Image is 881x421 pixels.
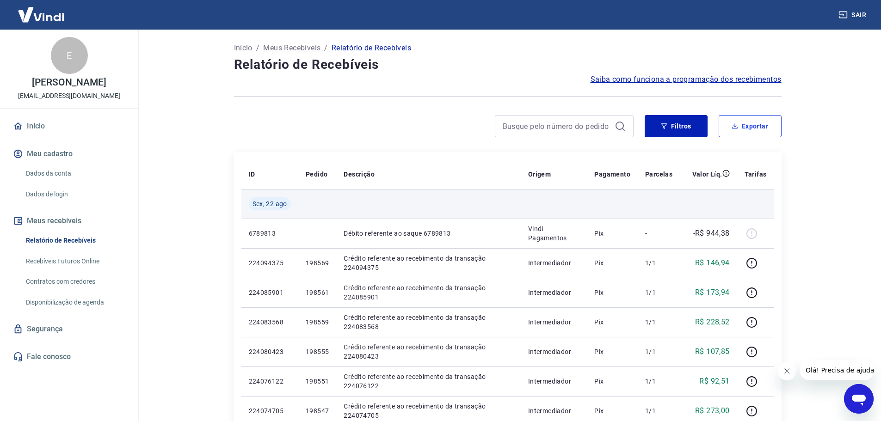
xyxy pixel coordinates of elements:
p: 1/1 [645,377,672,386]
p: -R$ 944,38 [693,228,730,239]
p: Crédito referente ao recebimento da transação 224085901 [344,283,513,302]
span: Olá! Precisa de ajuda? [6,6,78,14]
p: Pix [594,288,630,297]
p: Pagamento [594,170,630,179]
p: 224094375 [249,258,291,268]
p: Vindi Pagamentos [528,224,580,243]
iframe: Fechar mensagem [778,362,796,380]
p: / [256,43,259,54]
p: - [645,229,672,238]
p: R$ 107,85 [695,346,730,357]
a: Segurança [11,319,127,339]
button: Meus recebíveis [11,211,127,231]
p: 224076122 [249,377,291,386]
p: Pix [594,258,630,268]
p: Intermediador [528,406,580,415]
iframe: Mensagem da empresa [800,360,874,380]
p: Intermediador [528,377,580,386]
p: Crédito referente ao recebimento da transação 224080423 [344,342,513,361]
p: 224083568 [249,317,291,327]
a: Relatório de Recebíveis [22,231,127,250]
a: Dados da conta [22,164,127,183]
button: Filtros [645,115,708,137]
p: 198555 [306,347,329,356]
p: Origem [528,170,551,179]
p: Tarifas [745,170,767,179]
p: Pix [594,317,630,327]
a: Fale conosco [11,347,127,367]
p: Crédito referente ao recebimento da transação 224074705 [344,402,513,420]
a: Disponibilização de agenda [22,293,127,312]
p: Pix [594,229,630,238]
p: 6789813 [249,229,291,238]
img: Vindi [11,0,71,29]
p: 1/1 [645,317,672,327]
p: 224074705 [249,406,291,415]
p: Pix [594,377,630,386]
p: 198551 [306,377,329,386]
p: 198559 [306,317,329,327]
p: 1/1 [645,258,672,268]
p: Relatório de Recebíveis [332,43,411,54]
a: Início [234,43,253,54]
button: Exportar [719,115,782,137]
p: Intermediador [528,317,580,327]
p: R$ 146,94 [695,257,730,268]
p: 198569 [306,258,329,268]
p: Intermediador [528,288,580,297]
a: Saiba como funciona a programação dos recebimentos [591,74,782,85]
p: R$ 228,52 [695,317,730,328]
p: R$ 173,94 [695,287,730,298]
div: E [51,37,88,74]
p: R$ 92,51 [699,376,729,387]
p: Parcelas [645,170,672,179]
p: Débito referente ao saque 6789813 [344,229,513,238]
p: Pix [594,347,630,356]
p: 198561 [306,288,329,297]
p: 198547 [306,406,329,415]
button: Sair [837,6,870,24]
p: R$ 273,00 [695,405,730,416]
p: Crédito referente ao recebimento da transação 224094375 [344,254,513,272]
a: Recebíveis Futuros Online [22,252,127,271]
p: ID [249,170,255,179]
button: Meu cadastro [11,144,127,164]
iframe: Botão para abrir a janela de mensagens [844,384,874,414]
a: Início [11,116,127,136]
p: 1/1 [645,288,672,297]
span: Sex, 22 ago [253,199,287,208]
p: Intermediador [528,347,580,356]
h4: Relatório de Recebíveis [234,55,782,74]
p: 1/1 [645,347,672,356]
p: Crédito referente ao recebimento da transação 224083568 [344,313,513,331]
p: Crédito referente ao recebimento da transação 224076122 [344,372,513,390]
p: [EMAIL_ADDRESS][DOMAIN_NAME] [18,91,120,101]
p: 1/1 [645,406,672,415]
p: Descrição [344,170,375,179]
a: Contratos com credores [22,272,127,291]
a: Meus Recebíveis [263,43,320,54]
p: [PERSON_NAME] [32,78,106,87]
p: Intermediador [528,258,580,268]
p: / [324,43,327,54]
p: Pedido [306,170,327,179]
p: 224080423 [249,347,291,356]
p: Valor Líq. [692,170,722,179]
p: Pix [594,406,630,415]
a: Dados de login [22,185,127,204]
p: 224085901 [249,288,291,297]
input: Busque pelo número do pedido [503,119,611,133]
